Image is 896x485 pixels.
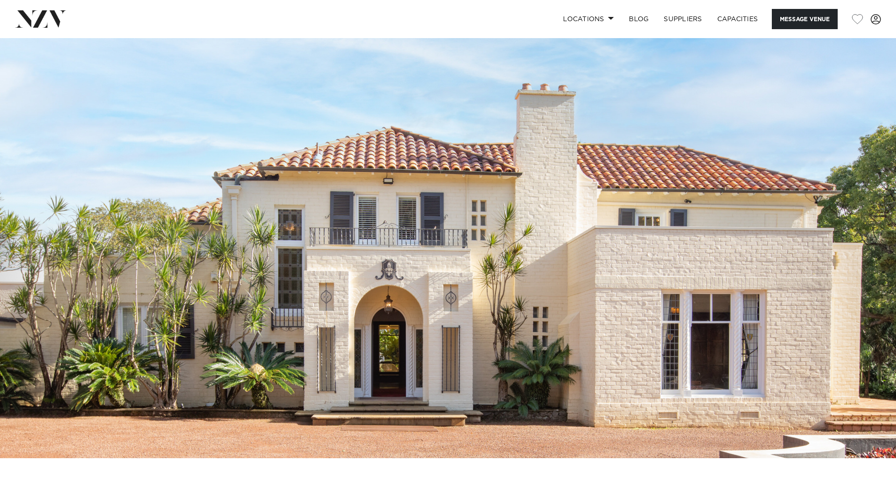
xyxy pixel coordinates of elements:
[555,9,621,29] a: Locations
[15,10,66,27] img: nzv-logo.png
[656,9,709,29] a: SUPPLIERS
[772,9,838,29] button: Message Venue
[710,9,766,29] a: Capacities
[621,9,656,29] a: BLOG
